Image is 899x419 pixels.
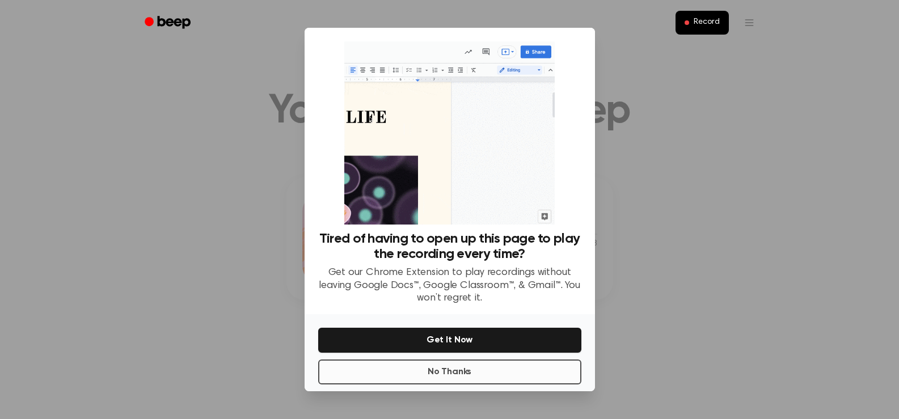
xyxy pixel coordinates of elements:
a: Beep [137,12,201,34]
button: No Thanks [318,359,581,384]
p: Get our Chrome Extension to play recordings without leaving Google Docs™, Google Classroom™, & Gm... [318,266,581,305]
button: Open menu [736,9,763,36]
img: Beep extension in action [344,41,555,225]
button: Record [676,11,728,35]
h3: Tired of having to open up this page to play the recording every time? [318,231,581,262]
button: Get It Now [318,328,581,353]
span: Record [694,18,719,28]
